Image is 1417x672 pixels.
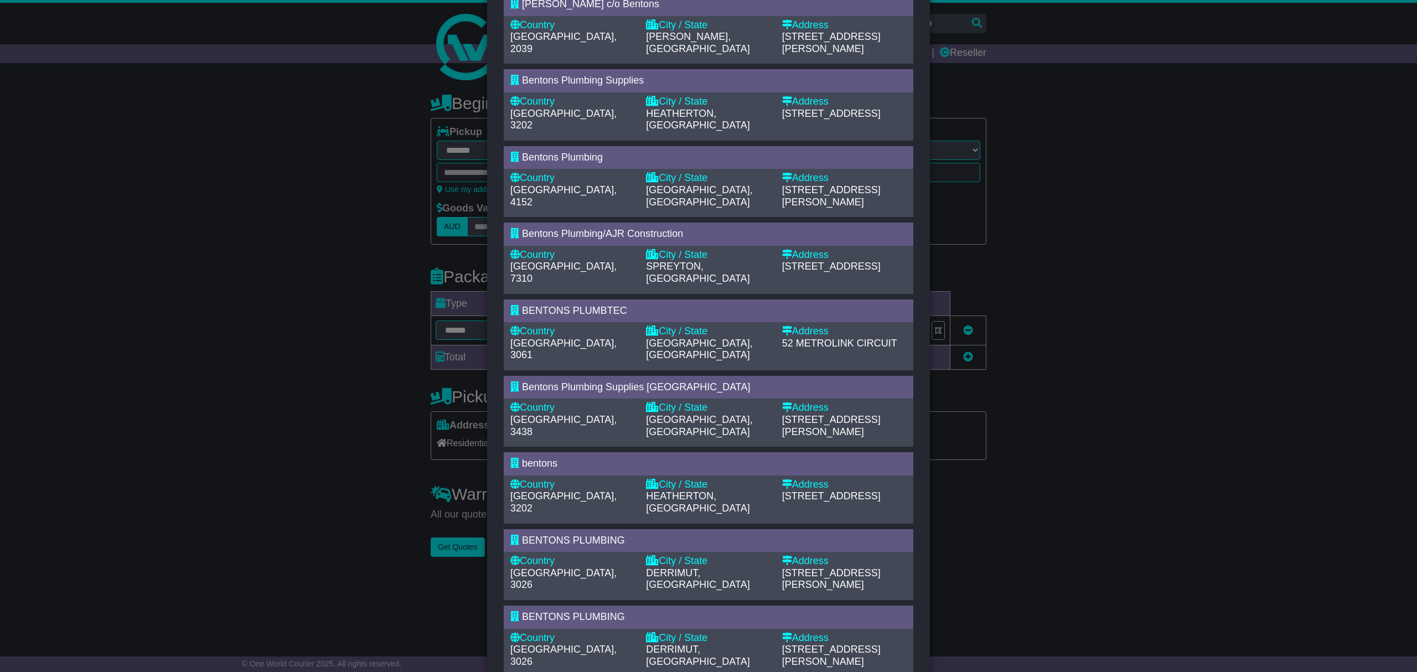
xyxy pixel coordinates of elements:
[782,184,881,208] span: [STREET_ADDRESS][PERSON_NAME]
[646,567,749,591] span: DERRIMUT, [GEOGRAPHIC_DATA]
[646,19,770,32] div: City / State
[510,414,617,437] span: [GEOGRAPHIC_DATA], 3438
[782,172,907,184] div: Address
[646,249,770,261] div: City / State
[510,555,635,567] div: Country
[510,402,635,414] div: Country
[510,338,617,361] span: [GEOGRAPHIC_DATA], 3061
[522,458,557,469] span: bentons
[646,108,749,131] span: HEATHERTON, [GEOGRAPHIC_DATA]
[782,555,907,567] div: Address
[782,402,907,414] div: Address
[646,96,770,108] div: City / State
[510,172,635,184] div: Country
[522,381,751,392] span: Bentons Plumbing Supplies [GEOGRAPHIC_DATA]
[646,632,770,644] div: City / State
[510,31,617,54] span: [GEOGRAPHIC_DATA], 2039
[522,75,644,86] span: Bentons Plumbing Supplies
[646,325,770,338] div: City / State
[510,490,617,514] span: [GEOGRAPHIC_DATA], 3202
[646,479,770,491] div: City / State
[646,490,749,514] span: HEATHERTON, [GEOGRAPHIC_DATA]
[782,31,881,54] span: [STREET_ADDRESS][PERSON_NAME]
[646,402,770,414] div: City / State
[646,261,749,284] span: SPREYTON, [GEOGRAPHIC_DATA]
[646,555,770,567] div: City / State
[510,632,635,644] div: Country
[782,644,881,667] span: [STREET_ADDRESS][PERSON_NAME]
[646,31,749,54] span: [PERSON_NAME], [GEOGRAPHIC_DATA]
[510,108,617,131] span: [GEOGRAPHIC_DATA], 3202
[510,479,635,491] div: Country
[522,152,603,163] span: Bentons Plumbing
[510,249,635,261] div: Country
[646,338,752,361] span: [GEOGRAPHIC_DATA], [GEOGRAPHIC_DATA]
[510,19,635,32] div: Country
[510,261,617,284] span: [GEOGRAPHIC_DATA], 7310
[782,96,907,108] div: Address
[782,567,881,591] span: [STREET_ADDRESS][PERSON_NAME]
[782,261,881,272] span: [STREET_ADDRESS]
[782,414,881,437] span: [STREET_ADDRESS][PERSON_NAME]
[782,490,881,502] span: [STREET_ADDRESS]
[522,535,625,546] span: BENTONS PLUMBING
[510,325,635,338] div: Country
[782,249,907,261] div: Address
[782,479,907,491] div: Address
[646,414,752,437] span: [GEOGRAPHIC_DATA], [GEOGRAPHIC_DATA]
[522,305,627,316] span: BENTONS PLUMBTEC
[510,567,617,591] span: [GEOGRAPHIC_DATA], 3026
[646,172,770,184] div: City / State
[782,19,907,32] div: Address
[510,184,617,208] span: [GEOGRAPHIC_DATA], 4152
[782,338,897,349] span: 52 METROLINK CIRCUIT
[522,611,625,622] span: BENTONS PLUMBING
[782,108,881,119] span: [STREET_ADDRESS]
[510,96,635,108] div: Country
[782,325,907,338] div: Address
[782,632,907,644] div: Address
[646,184,752,208] span: [GEOGRAPHIC_DATA], [GEOGRAPHIC_DATA]
[646,644,749,667] span: DERRIMUT, [GEOGRAPHIC_DATA]
[510,644,617,667] span: [GEOGRAPHIC_DATA], 3026
[522,228,683,239] span: Bentons Plumbing/AJR Construction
